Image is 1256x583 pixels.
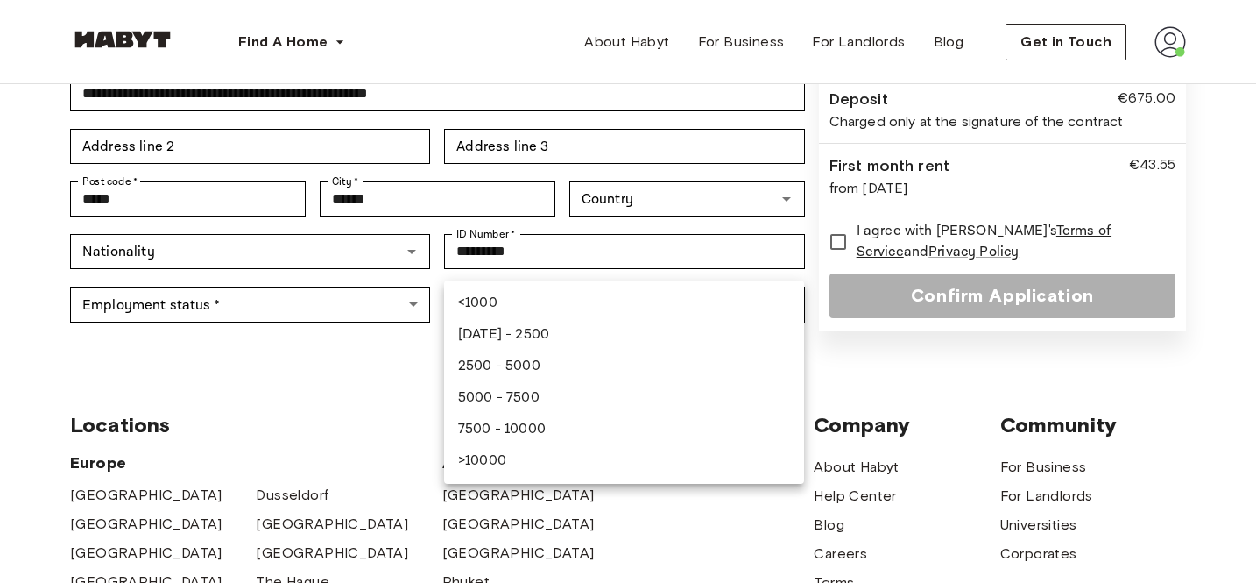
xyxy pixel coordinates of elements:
[444,445,804,477] li: >10000
[444,414,804,445] li: 7500 - 10000
[444,288,804,319] li: <1000
[444,319,804,351] li: [DATE] - 2500
[444,382,804,414] li: 5000 - 7500
[444,351,804,382] li: 2500 - 5000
